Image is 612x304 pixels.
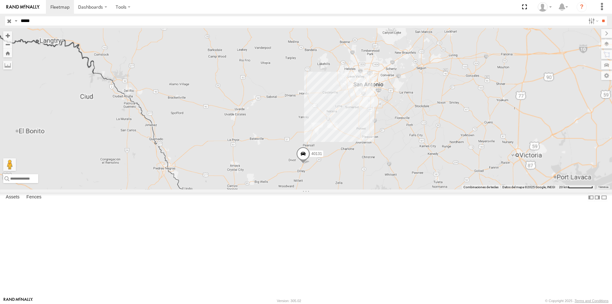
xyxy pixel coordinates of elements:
button: Arrastra al hombrecito al mapa para abrir Street View [3,158,16,171]
button: Zoom out [3,40,12,49]
a: Visit our Website [4,298,33,304]
label: Search Filter Options [586,16,600,26]
div: Miguel Cantu [535,2,554,12]
span: Datos del mapa ©2025 Google, INEGI [502,185,555,189]
span: 40131 [311,152,322,156]
img: rand-logo.svg [6,5,40,9]
button: Escala del mapa: 20 km por 74 píxeles [557,185,595,189]
label: Hide Summary Table [601,193,607,202]
a: Terms and Conditions [575,299,608,303]
label: Measure [3,61,12,70]
div: © Copyright 2025 - [545,299,608,303]
i: ? [577,2,587,12]
button: Zoom Home [3,49,12,57]
label: Fences [23,193,45,202]
label: Dock Summary Table to the Left [588,193,594,202]
button: Zoom in [3,31,12,40]
a: Términos [598,186,608,188]
span: 20 km [559,185,568,189]
label: Search Query [13,16,18,26]
button: Combinaciones de teclas [463,185,499,189]
label: Map Settings [601,71,612,80]
label: Assets [3,193,23,202]
div: Version: 305.02 [277,299,301,303]
label: Dock Summary Table to the Right [594,193,601,202]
